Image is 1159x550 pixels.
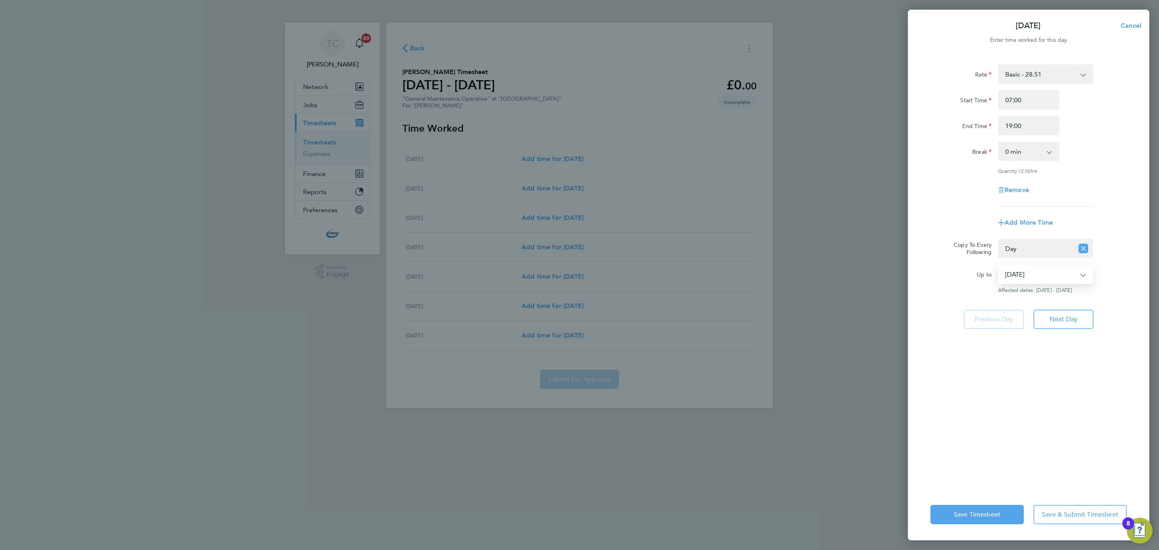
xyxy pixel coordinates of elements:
label: Break [972,148,992,158]
label: End Time [962,122,992,132]
span: Affected dates: [DATE] - [DATE] [998,287,1093,294]
button: Remove [998,187,1029,193]
button: Add More Time [998,219,1053,226]
span: Cancel [1118,22,1141,29]
p: [DATE] [1016,20,1041,31]
label: Up to [977,271,992,281]
span: Save Timesheet [954,511,1000,519]
label: Start Time [960,97,992,106]
div: Quantity: hrs [998,167,1093,174]
button: Save Timesheet [930,505,1024,524]
button: Reset selection [1079,240,1088,257]
div: 8 [1126,523,1130,534]
span: 12.00 [1018,167,1031,174]
label: Copy To Every Following [947,241,992,256]
input: E.g. 08:00 [998,90,1059,110]
div: Enter time worked for this day. [908,35,1149,45]
label: Rate [975,71,992,81]
span: Add More Time [1004,219,1053,226]
span: Remove [1004,186,1029,194]
button: Next Day [1033,310,1093,329]
button: Save & Submit Timesheet [1033,505,1127,524]
button: Cancel [1108,18,1149,34]
button: Open Resource Center, 8 new notifications [1127,518,1153,544]
span: Save & Submit Timesheet [1042,511,1118,519]
input: E.g. 18:00 [998,116,1059,135]
span: Next Day [1050,315,1077,323]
